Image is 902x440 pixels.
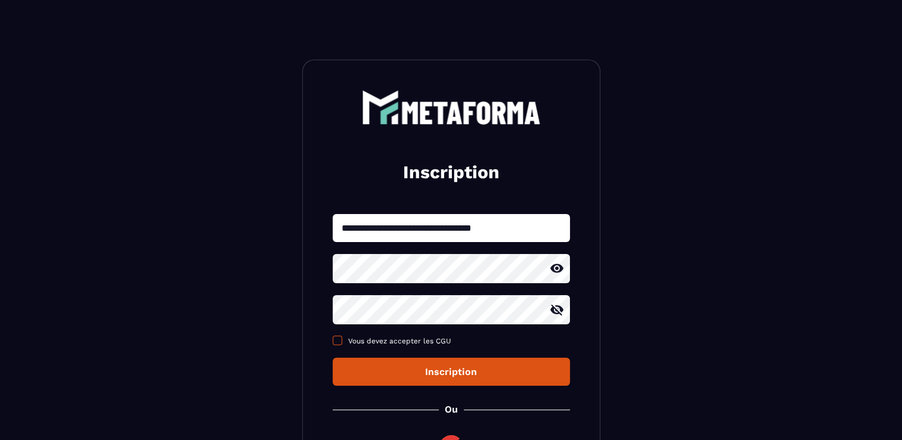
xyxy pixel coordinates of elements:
[333,90,570,125] a: logo
[333,358,570,386] button: Inscription
[445,404,458,415] p: Ou
[348,337,451,345] span: Vous devez accepter les CGU
[342,366,560,377] div: Inscription
[347,160,556,184] h2: Inscription
[362,90,541,125] img: logo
